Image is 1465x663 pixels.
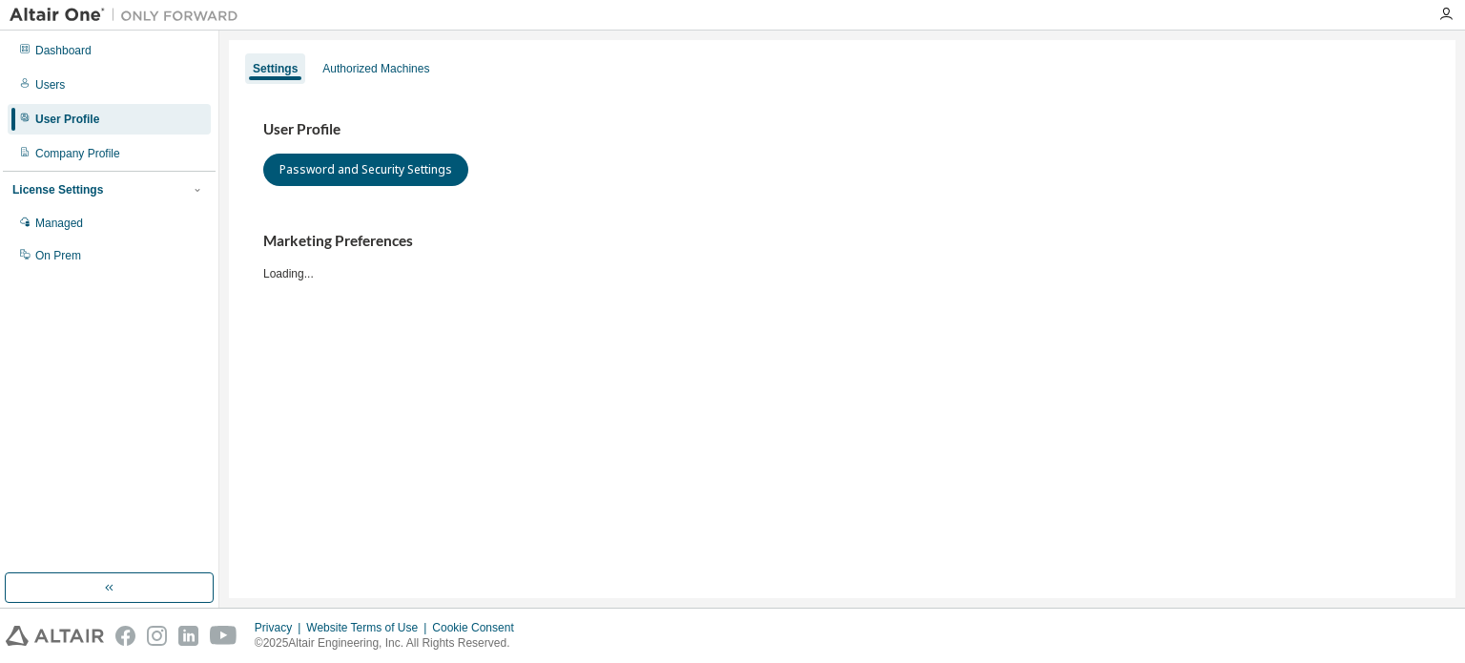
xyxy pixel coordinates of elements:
[263,232,1421,280] div: Loading...
[210,626,237,646] img: youtube.svg
[263,120,1421,139] h3: User Profile
[147,626,167,646] img: instagram.svg
[255,635,526,652] p: © 2025 Altair Engineering, Inc. All Rights Reserved.
[35,43,92,58] div: Dashboard
[6,626,104,646] img: altair_logo.svg
[263,154,468,186] button: Password and Security Settings
[12,182,103,197] div: License Settings
[35,77,65,93] div: Users
[178,626,198,646] img: linkedin.svg
[253,61,298,76] div: Settings
[306,620,432,635] div: Website Terms of Use
[10,6,248,25] img: Altair One
[255,620,306,635] div: Privacy
[432,620,525,635] div: Cookie Consent
[35,112,99,127] div: User Profile
[263,232,1421,251] h3: Marketing Preferences
[35,248,81,263] div: On Prem
[322,61,429,76] div: Authorized Machines
[35,216,83,231] div: Managed
[115,626,135,646] img: facebook.svg
[35,146,120,161] div: Company Profile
